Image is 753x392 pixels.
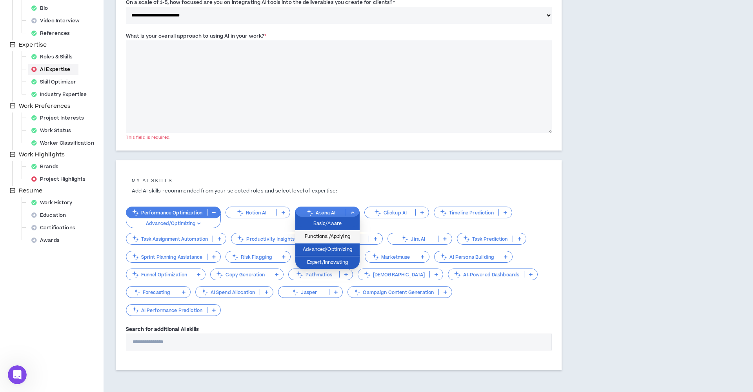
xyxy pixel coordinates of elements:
[126,254,207,260] p: Sprint Planning Assistance
[196,289,260,295] p: AI Spend Allocation
[28,89,95,100] div: Industry Expertise
[126,187,552,195] p: Add AI skills recommended from your selected roles and select level of expertise:
[10,188,15,193] span: minus-square
[19,151,65,159] span: Work Highlights
[28,138,102,149] div: Worker Classification
[289,272,339,278] p: Pathmatics
[19,102,71,110] span: Work Preferences
[300,220,355,228] span: Basic/Aware
[28,222,83,233] div: Certifications
[300,258,355,267] span: Expert/Innovating
[226,254,277,260] p: Risk Flagging
[28,235,67,246] div: Awards
[358,272,430,278] p: [DEMOGRAPHIC_DATA]
[278,289,329,295] p: Jasper
[434,210,498,216] p: Timeline Prediction
[19,187,42,195] span: Resume
[28,125,79,136] div: Work Status
[295,210,346,216] p: Asana AI
[10,42,15,47] span: minus-square
[211,272,269,278] p: Copy Generation
[126,214,221,229] button: Advanced/Optimizing
[126,307,207,313] p: AI Performance Prediction
[348,289,438,295] p: Campaign Content Generation
[435,254,499,260] p: AI Persona Building
[300,232,355,241] span: Functional/Applying
[19,41,47,49] span: Expertise
[126,289,177,295] p: Forecasting
[388,236,438,242] p: Jira AI
[126,30,267,42] label: What is your overall approach to using AI in your work?
[365,210,415,216] p: Clickup AI
[28,51,80,62] div: Roles & Skills
[126,210,207,216] p: Performance Optimization
[457,236,513,242] p: Task Prediction
[126,134,552,140] div: This field is required.
[365,254,416,260] p: Marketmuse
[28,64,78,75] div: AI Expertise
[28,15,87,26] div: Video Interview
[28,76,84,87] div: Skill Optimizer
[126,236,213,242] p: Task Assignment Automation
[28,174,93,185] div: Project Highlights
[126,178,552,183] h5: My AI skills
[17,150,66,160] span: Work Highlights
[300,245,355,254] span: Advanced/Optimizing
[17,186,44,196] span: Resume
[126,272,192,278] p: Funnel Optimization
[17,102,72,111] span: Work Preferences
[28,197,80,208] div: Work History
[131,220,216,227] p: Advanced/Optimizing
[448,272,524,278] p: AI-Powered Dashboards
[28,113,92,123] div: Project Interests
[28,3,56,14] div: Bio
[28,210,74,221] div: Education
[28,161,66,172] div: Brands
[126,326,199,333] label: Search for additional AI skills
[231,236,299,242] p: Productivity Insights
[8,365,27,384] iframe: Intercom live chat
[226,210,276,216] p: Notion AI
[10,103,15,109] span: minus-square
[28,28,78,39] div: References
[17,40,48,50] span: Expertise
[10,152,15,157] span: minus-square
